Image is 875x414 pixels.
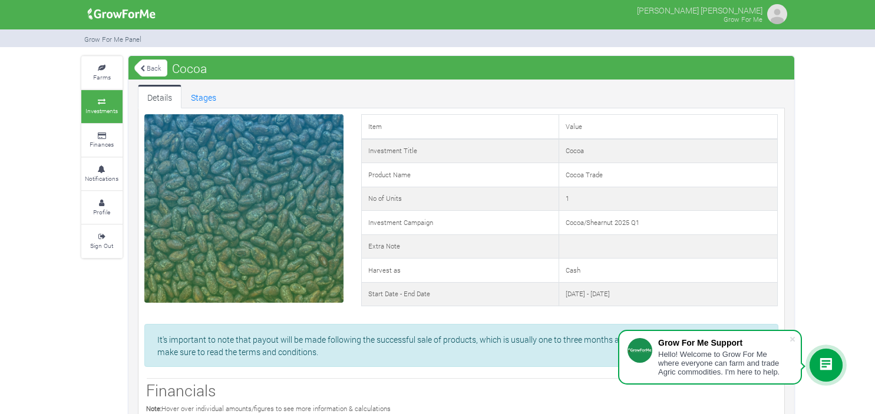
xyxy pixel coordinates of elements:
small: Grow For Me [724,15,762,24]
td: Harvest as [362,259,559,283]
a: Details [138,85,181,108]
small: Finances [90,140,114,148]
a: Investments [81,90,123,122]
small: Investments [85,107,118,115]
td: Cocoa/Shearnut 2025 Q1 [559,211,778,235]
td: Start Date - End Date [362,282,559,306]
small: Hover over individual amounts/figures to see more information & calculations [146,404,391,413]
a: Farms [81,57,123,89]
td: Extra Note [362,234,559,259]
b: Note: [146,404,161,413]
td: Cocoa Trade [559,163,778,187]
td: Cocoa [559,139,778,163]
small: Grow For Me Panel [84,35,141,44]
td: Investment Title [362,139,559,163]
small: Profile [93,208,110,216]
h3: Financials [146,381,777,400]
small: Farms [93,73,111,81]
td: Value [559,115,778,139]
a: Profile [81,191,123,224]
p: It's important to note that payout will be made following the successful sale of products, which ... [157,333,764,358]
td: Cash [559,259,778,283]
img: growforme image [765,2,789,26]
p: [PERSON_NAME] [PERSON_NAME] [637,2,762,16]
span: Cocoa [169,57,210,80]
a: Stages [181,85,226,108]
td: Item [362,115,559,139]
td: [DATE] - [DATE] [559,282,778,306]
td: Product Name [362,163,559,187]
a: Sign Out [81,225,123,257]
a: Back [134,58,167,78]
td: Investment Campaign [362,211,559,235]
td: No of Units [362,187,559,211]
small: Sign Out [90,241,113,250]
a: Finances [81,124,123,157]
a: Notifications [81,158,123,190]
div: Hello! Welcome to Grow For Me where everyone can farm and trade Agric commodities. I'm here to help. [658,350,789,376]
div: Grow For Me Support [658,338,789,347]
small: Notifications [85,174,118,183]
img: growforme image [84,2,160,26]
td: 1 [559,187,778,211]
